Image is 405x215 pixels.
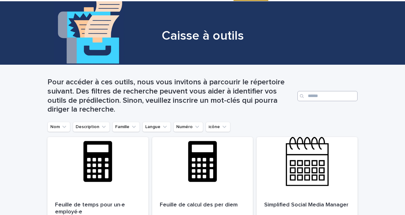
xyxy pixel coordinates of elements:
[112,122,140,132] button: Famille
[47,78,295,114] h1: Pour accéder à ces outils, nous vous invitons à parcourir le répertoire suivant. Des filtres de r...
[173,122,203,132] button: Numéro
[142,122,171,132] button: Langue
[73,122,110,132] button: Description
[264,202,350,209] p: Simplified Social Media Manager
[160,202,246,209] p: Feuille de calcul des per diem
[47,122,70,132] button: Nom
[206,122,230,132] button: icône
[297,91,358,101] input: Search
[47,28,358,43] h1: Caisse à outils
